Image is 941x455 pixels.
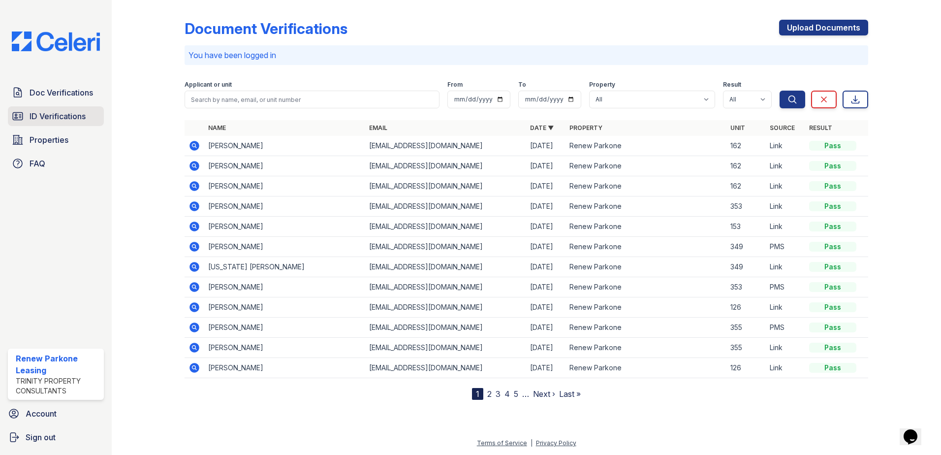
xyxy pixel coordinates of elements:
td: [PERSON_NAME] [204,338,365,358]
a: Terms of Service [477,439,527,447]
td: Renew Parkone [565,338,726,358]
td: 353 [726,196,766,217]
td: [DATE] [526,176,565,196]
td: Link [766,338,805,358]
a: Upload Documents [779,20,868,35]
td: [PERSON_NAME] [204,176,365,196]
td: 162 [726,136,766,156]
td: [EMAIL_ADDRESS][DOMAIN_NAME] [365,297,526,318]
div: Pass [809,141,856,151]
td: 126 [726,297,766,318]
td: [EMAIL_ADDRESS][DOMAIN_NAME] [365,176,526,196]
td: [DATE] [526,196,565,217]
td: [EMAIL_ADDRESS][DOMAIN_NAME] [365,156,526,176]
td: [DATE] [526,277,565,297]
p: You have been logged in [188,49,864,61]
div: Document Verifications [185,20,347,37]
a: Doc Verifications [8,83,104,102]
td: 162 [726,156,766,176]
a: 2 [487,389,492,399]
td: 162 [726,176,766,196]
td: Link [766,297,805,318]
a: Source [770,124,795,131]
td: [EMAIL_ADDRESS][DOMAIN_NAME] [365,338,526,358]
a: Date ▼ [530,124,554,131]
span: Properties [30,134,68,146]
td: [PERSON_NAME] [204,136,365,156]
td: [EMAIL_ADDRESS][DOMAIN_NAME] [365,136,526,156]
td: [DATE] [526,338,565,358]
span: FAQ [30,158,45,169]
div: Pass [809,262,856,272]
td: [EMAIL_ADDRESS][DOMAIN_NAME] [365,196,526,217]
a: Account [4,404,108,423]
div: Pass [809,201,856,211]
td: Renew Parkone [565,237,726,257]
div: Pass [809,161,856,171]
a: 3 [496,389,501,399]
a: 4 [504,389,510,399]
div: Pass [809,302,856,312]
div: Pass [809,222,856,231]
td: 349 [726,257,766,277]
a: Unit [730,124,745,131]
a: 5 [514,389,518,399]
a: Email [369,124,387,131]
td: [DATE] [526,156,565,176]
td: [EMAIL_ADDRESS][DOMAIN_NAME] [365,217,526,237]
label: Result [723,81,741,89]
td: [PERSON_NAME] [204,217,365,237]
td: 355 [726,338,766,358]
input: Search by name, email, or unit number [185,91,439,108]
td: 153 [726,217,766,237]
td: [PERSON_NAME] [204,297,365,318]
label: Property [589,81,615,89]
td: Link [766,156,805,176]
a: Result [809,124,832,131]
div: 1 [472,388,483,400]
td: [PERSON_NAME] [204,318,365,338]
a: Property [569,124,602,131]
td: 126 [726,358,766,378]
td: Link [766,217,805,237]
td: [EMAIL_ADDRESS][DOMAIN_NAME] [365,237,526,257]
td: [PERSON_NAME] [204,358,365,378]
a: Privacy Policy [536,439,576,447]
td: Link [766,196,805,217]
td: Renew Parkone [565,358,726,378]
td: 353 [726,277,766,297]
div: Pass [809,242,856,252]
label: Applicant or unit [185,81,232,89]
td: Renew Parkone [565,217,726,237]
a: Sign out [4,427,108,447]
a: Name [208,124,226,131]
span: Doc Verifications [30,87,93,98]
div: Pass [809,343,856,353]
td: [EMAIL_ADDRESS][DOMAIN_NAME] [365,318,526,338]
a: Next › [533,389,555,399]
td: [US_STATE] [PERSON_NAME] [204,257,365,277]
td: Renew Parkone [565,136,726,156]
td: [PERSON_NAME] [204,277,365,297]
div: Trinity Property Consultants [16,376,100,396]
td: [EMAIL_ADDRESS][DOMAIN_NAME] [365,277,526,297]
a: FAQ [8,154,104,173]
td: PMS [766,237,805,257]
td: 349 [726,237,766,257]
td: [DATE] [526,217,565,237]
span: Account [26,408,57,420]
div: | [531,439,533,447]
span: ID Verifications [30,110,86,122]
td: [EMAIL_ADDRESS][DOMAIN_NAME] [365,358,526,378]
td: [DATE] [526,257,565,277]
td: Link [766,358,805,378]
td: [DATE] [526,318,565,338]
a: Last » [559,389,581,399]
img: CE_Logo_Blue-a8612792a0a2168367f1c8372b55b34899dd931a85d93a1a3d3e32e68fde9ad4.png [4,32,108,51]
a: Properties [8,130,104,150]
td: Renew Parkone [565,257,726,277]
td: Renew Parkone [565,277,726,297]
td: [PERSON_NAME] [204,156,365,176]
td: PMS [766,318,805,338]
